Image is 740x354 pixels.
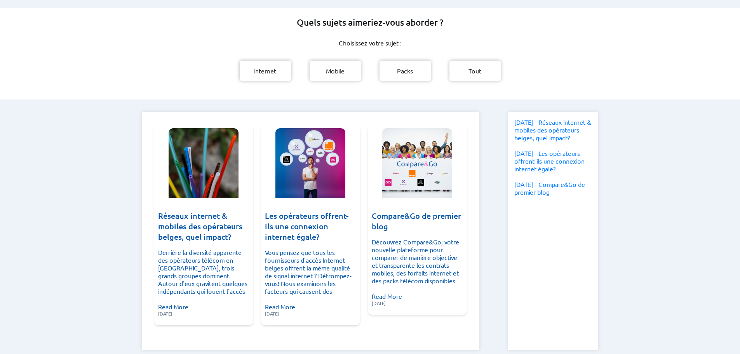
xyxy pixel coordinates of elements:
[158,211,249,242] h3: Réseaux internet & mobiles des opérateurs belges, quel impact?
[254,67,276,75] p: Internet
[372,300,463,306] span: [DATE]
[326,67,345,75] p: Mobile
[265,211,356,242] h3: Les opérateurs offrent-ils une connexion internet égale?
[261,124,360,325] a: Les opérateurs offrent-ils une connexion internet égale? Les opérateurs offrent-ils une connexion...
[265,310,356,317] span: [DATE]
[154,124,253,325] a: Réseaux internet & mobiles des opérateurs belges, quel impact? Réseaux internet & mobiles des opé...
[382,128,452,198] img: Compare&Go de premier blog
[297,17,444,28] h2: Quels sujets aimeriez-vous aborder ?
[158,310,249,317] span: [DATE]
[265,248,356,295] p: Vous pensez que tous les fournisseurs d'accès Internet belges offrent la même qualité de signal i...
[169,128,239,198] img: Réseaux internet & mobiles des opérateurs belges, quel impact?
[158,198,249,321] div: Read More
[265,198,356,321] div: Read More
[158,248,249,295] p: Derrière la diversité apparente des opérateurs télécom en [GEOGRAPHIC_DATA], trois grands groupes...
[372,211,463,232] h3: Compare&Go de premier blog
[275,128,345,198] img: Les opérateurs offrent-ils une connexion internet égale?
[372,198,463,311] div: Read More
[514,149,585,173] a: [DATE] - Les opérateurs offrent-ils une connexion internet égale?
[514,180,585,196] a: [DATE] - Compare&Go de premier blog
[514,118,591,141] a: [DATE] - Réseaux internet & mobiles des opérateurs belges, quel impact?
[339,39,402,47] p: Choisissez votre sujet :
[397,67,413,75] p: Packs
[468,67,481,75] p: Tout
[368,124,467,315] a: Compare&Go de premier blog Compare&Go de premier blog Découvrez Compare&Go, votre nouvelle platef...
[372,238,463,284] p: Découvrez Compare&Go, votre nouvelle plateforme pour comparer de manière objective et transparent...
